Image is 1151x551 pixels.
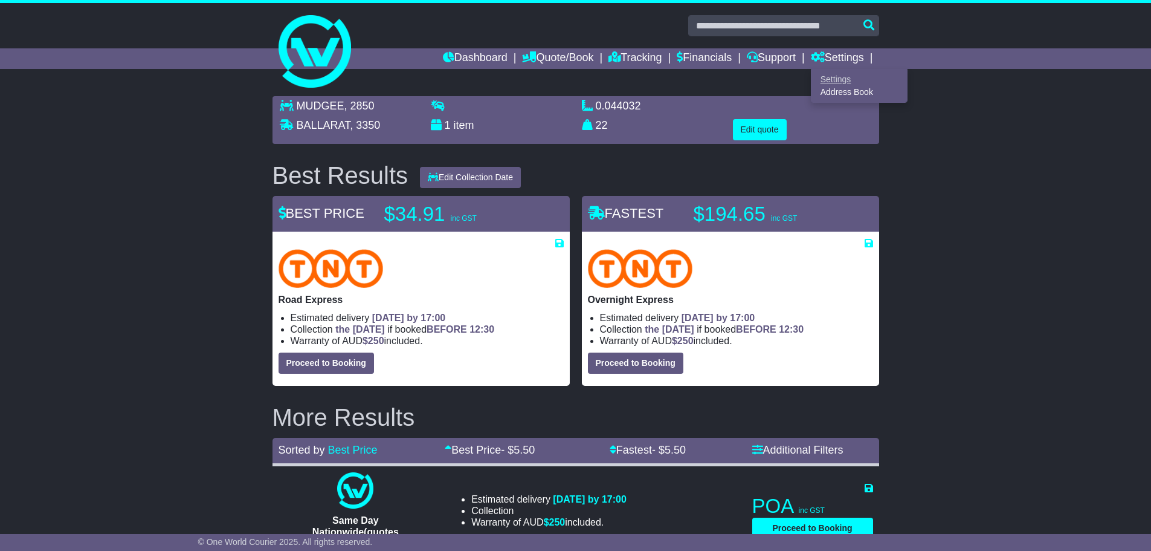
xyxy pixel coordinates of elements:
span: $ [672,336,694,346]
span: - $ [652,444,686,456]
li: Warranty of AUD included. [291,335,564,347]
li: Warranty of AUD included. [600,335,873,347]
a: Best Price- $5.50 [445,444,535,456]
span: , 3350 [350,119,380,131]
li: Warranty of AUD included. [471,517,627,528]
li: Collection [291,324,564,335]
span: 22 [596,119,608,131]
p: Overnight Express [588,294,873,305]
button: Edit quote [733,119,787,140]
span: [DATE] by 17:00 [682,313,755,323]
span: BEST PRICE [279,206,364,221]
img: TNT Domestic: Overnight Express [588,249,693,288]
span: Sorted by [279,444,325,456]
img: One World Courier: Same Day Nationwide(quotes take 0.5-1 hour) [337,472,373,509]
span: Same Day Nationwide(quotes take 0.5-1 hour) [312,515,399,549]
span: 5.50 [665,444,686,456]
div: Quote/Book [811,69,908,103]
span: 1 [445,119,451,131]
a: Quote/Book [522,48,593,69]
span: [DATE] by 17:00 [553,494,627,504]
span: if booked [335,324,494,334]
span: item [454,119,474,131]
button: Proceed to Booking [279,353,374,374]
span: inc GST [451,214,477,223]
li: Estimated delivery [600,312,873,324]
a: Support [747,48,796,69]
span: 0.044032 [596,100,641,112]
span: BEFORE [427,324,467,334]
a: Financials [677,48,732,69]
span: 12:30 [469,324,494,334]
p: $34.91 [384,202,535,226]
a: Additional Filters [752,444,843,456]
span: inc GST [771,214,797,223]
span: BEFORE [736,324,776,334]
span: , 2850 [344,100,375,112]
a: Settings [811,73,907,86]
span: © One World Courier 2025. All rights reserved. [198,537,373,547]
span: if booked [645,324,804,334]
a: Best Price [328,444,378,456]
button: Proceed to Booking [588,353,683,374]
a: Dashboard [443,48,508,69]
span: FASTEST [588,206,664,221]
div: Best Results [266,162,414,189]
span: $ [363,336,384,346]
span: the [DATE] [335,324,384,334]
li: Collection [471,505,627,517]
span: MUDGEE [297,100,344,112]
p: $194.65 [694,202,845,226]
a: Fastest- $5.50 [610,444,686,456]
span: $ [544,517,566,527]
h2: More Results [272,404,879,431]
span: 5.50 [514,444,535,456]
button: Proceed to Booking [752,518,873,539]
li: Estimated delivery [291,312,564,324]
span: - $ [501,444,535,456]
span: the [DATE] [645,324,694,334]
span: 250 [549,517,566,527]
span: 250 [368,336,384,346]
li: Collection [600,324,873,335]
span: 250 [677,336,694,346]
button: Edit Collection Date [420,167,521,188]
p: Road Express [279,294,564,305]
span: 12:30 [779,324,804,334]
p: POA [752,494,873,518]
a: Settings [811,48,864,69]
li: Estimated delivery [471,494,627,505]
span: BALLARAT [297,119,350,131]
span: inc GST [799,506,825,515]
a: Address Book [811,86,907,99]
img: TNT Domestic: Road Express [279,249,384,288]
a: Tracking [608,48,662,69]
span: [DATE] by 17:00 [372,313,446,323]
